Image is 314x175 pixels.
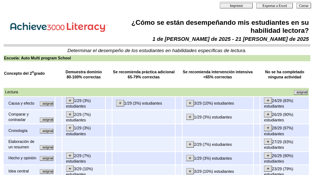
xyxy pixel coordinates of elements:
input: + [66,166,74,172]
input: Asignar otras actividades alineadas con este mismo concepto. [40,129,53,133]
td: 26/29 (90%) estudiantes [260,152,309,164]
td: 28/29 (97%) estudiantes [260,124,309,137]
td: 27/29 (93%) estudiantes [260,137,309,151]
td: Concepto del 2 grado [4,69,55,80]
td: Hecho y opinión [8,155,38,161]
td: 1/29 (3%) estudiantes [183,110,253,124]
td: ¿Cómo se están desempeñando mis estudiantes en su habilidad lectora? [116,18,309,35]
input: Asignar otras actividades alineadas con este mismo concepto. [40,101,53,106]
td: 26/29 (90%) estudiantes [260,110,309,124]
input: + [264,125,272,131]
td: Idea central [8,168,34,174]
td: Cronología [8,128,38,134]
td: Causa y efecto [8,100,38,106]
input: + [186,168,194,174]
input: + [264,166,272,172]
td: Se recomienda práctica adicional 65-79% correctas [112,69,175,80]
input: + [264,152,272,159]
td: 2/29 (7%) estudiantes [62,152,105,164]
sup: o [32,70,34,74]
td: 1/29 (3%) estudiantes [112,97,175,109]
input: Asignar otras actividades alineadas con este mismo concepto. [40,117,53,122]
input: Asignar otras actividades alineadas con este mismo concepto. [40,145,53,150]
input: + [66,97,74,104]
input: + [66,152,74,159]
td: Comparar y contrastar [8,111,38,122]
td: 2/29 (7%) estudiantes [183,137,253,151]
input: + [264,97,272,104]
td: Demuestra dominio 80-100% correctas [62,69,105,80]
input: Asignar otras actividades alineadas con este mismo concepto. [294,90,307,95]
td: 24/29 (83%) estudiantes [260,97,309,109]
img: Achieve3000 Reports Logo Spanish [5,18,115,34]
td: 1 de [PERSON_NAME] de 2025 - 21 [PERSON_NAME] de 2025 [116,36,309,42]
td: 1/29 (3%) estudiantes [62,124,105,137]
td: Escuela: Auto Multi program School [4,55,310,61]
input: Cerrar [296,3,311,8]
td: 3/29 (10%) estudiantes [183,97,253,109]
input: + [116,100,124,106]
input: + [264,111,272,117]
td: Lectura [5,89,148,95]
input: + [66,111,74,117]
input: + [186,100,194,106]
input: + [186,114,194,120]
td: No se ha completado ninguna actividad [260,69,309,80]
td: 1/29 (3%) estudiantes [62,97,105,109]
input: Imprimir [220,3,253,8]
input: + [66,125,74,131]
input: Exportar a Excel [256,3,293,8]
td: 1/29 (3%) estudiantes [183,152,253,164]
input: + [186,155,194,161]
input: Asignar otras actividades alineadas con este mismo concepto. [40,156,53,161]
input: Asignar otras actividades alineadas con este mismo concepto. [40,169,53,174]
td: Determinar el desempeño de los estudiantes en habilidades específicas de lectura. [4,48,310,53]
td: Elaboración de un resumen [8,139,38,150]
input: + [186,141,194,147]
input: + [264,139,272,145]
td: Se recomienda intervención intensiva <65% correctas [183,69,253,80]
td: 2/29 (7%) estudiantes [62,110,105,124]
